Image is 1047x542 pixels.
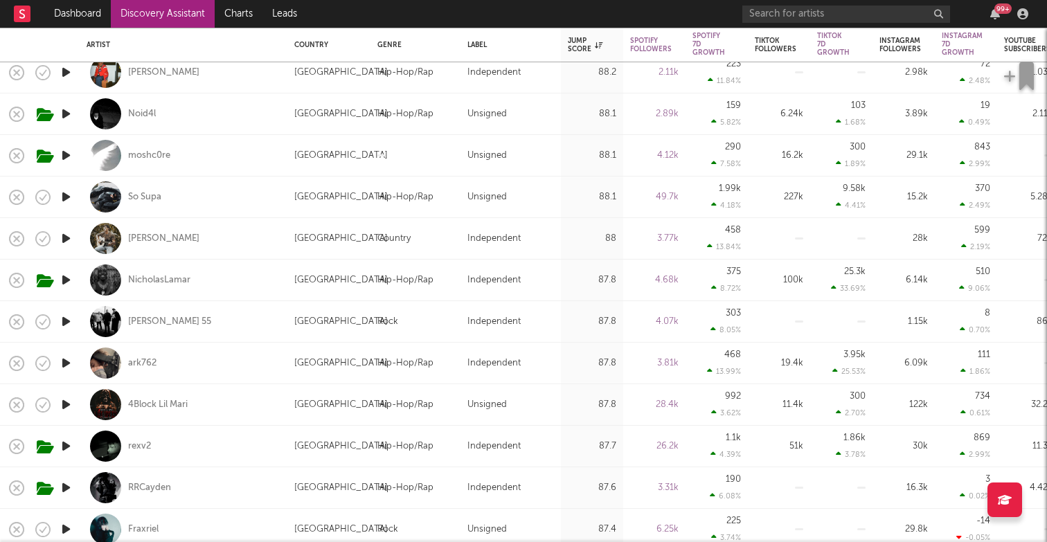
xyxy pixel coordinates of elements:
div: 1.68 % [836,118,866,127]
div: [GEOGRAPHIC_DATA] [294,106,388,123]
div: 2.49 % [960,201,990,210]
div: Label [467,41,547,49]
div: 3.95k [843,350,866,359]
div: 3.78 % [836,450,866,459]
a: Fraxriel [128,523,159,536]
div: 13.99 % [707,367,741,376]
div: 88.2 [568,64,616,81]
div: 2.48 % [960,76,990,85]
div: 8.72 % [711,284,741,293]
a: ark762 [128,357,156,370]
div: 0.70 % [960,325,990,334]
div: 1.89 % [836,159,866,168]
div: Independent [467,272,521,289]
div: 88.1 [568,189,616,206]
div: 458 [725,226,741,235]
div: moshc0re [128,150,170,162]
div: 87.6 [568,480,616,496]
div: Spotify 7D Growth [692,32,725,57]
div: Independent [467,480,521,496]
div: 300 [850,143,866,152]
div: 3.62 % [711,408,741,417]
div: 87.8 [568,272,616,289]
div: 49.7k [630,189,679,206]
div: Unsigned [467,147,507,164]
div: 190 [726,475,741,484]
div: 2.70 % [836,408,866,417]
div: 25.53 % [832,367,866,376]
div: 8.05 % [710,325,741,334]
div: 11.4k [755,397,803,413]
a: [PERSON_NAME] [128,233,199,245]
a: NicholasLamar [128,274,190,287]
div: 16.3k [879,480,928,496]
div: 1.99k [719,184,741,193]
a: rexv2 [128,440,151,453]
div: [GEOGRAPHIC_DATA] [294,189,388,206]
div: 303 [726,309,741,318]
div: Hip-Hop/Rap [377,355,433,372]
div: -14 [976,516,990,525]
div: 510 [976,267,990,276]
div: 5.82 % [711,118,741,127]
div: 4.68k [630,272,679,289]
div: 6.08 % [710,491,741,500]
div: Hip-Hop/Rap [377,189,433,206]
div: 869 [974,433,990,442]
div: 8 [985,309,990,318]
div: 9.58k [843,184,866,193]
div: 300 [850,392,866,401]
div: 992 [725,392,741,401]
div: [GEOGRAPHIC_DATA] [294,438,388,455]
div: 26.2k [630,438,679,455]
div: 29.1k [879,147,928,164]
div: 99 + [994,3,1012,14]
button: 99+ [990,8,1000,19]
div: Instagram Followers [879,37,921,53]
div: Tiktok 7D Growth [817,32,850,57]
a: Noid4l [128,108,156,120]
div: 3.74 % [711,533,741,542]
div: 88.1 [568,147,616,164]
div: 0.02 % [960,491,990,500]
div: Artist [87,41,274,49]
div: Country [294,41,357,49]
div: 3.77k [630,231,679,247]
div: 4Block Lil Mari [128,399,188,411]
div: 33.69 % [831,284,866,293]
div: Unsigned [467,521,507,538]
div: Independent [467,314,521,330]
div: 122k [879,397,928,413]
div: Unsigned [467,106,507,123]
div: 19 [981,101,990,110]
div: 28k [879,231,928,247]
div: 0.49 % [959,118,990,127]
div: 16.2k [755,147,803,164]
div: [GEOGRAPHIC_DATA] [294,355,388,372]
div: Hip-Hop/Rap [377,480,433,496]
div: 2.11k [630,64,679,81]
a: [PERSON_NAME] [128,66,199,79]
div: Unsigned [467,397,507,413]
div: 88 [568,231,616,247]
div: 3.31k [630,480,679,496]
div: -0.05 % [956,533,990,542]
div: 843 [974,143,990,152]
div: Hip-Hop/Rap [377,106,433,123]
div: 87.8 [568,314,616,330]
div: 111 [978,350,990,359]
div: Independent [467,438,521,455]
a: [PERSON_NAME] 55 [128,316,211,328]
div: 7.58 % [711,159,741,168]
div: 51k [755,438,803,455]
div: 29.8k [879,521,928,538]
div: 28.4k [630,397,679,413]
div: Independent [467,355,521,372]
div: [GEOGRAPHIC_DATA] [294,314,388,330]
div: 1.1k [726,433,741,442]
